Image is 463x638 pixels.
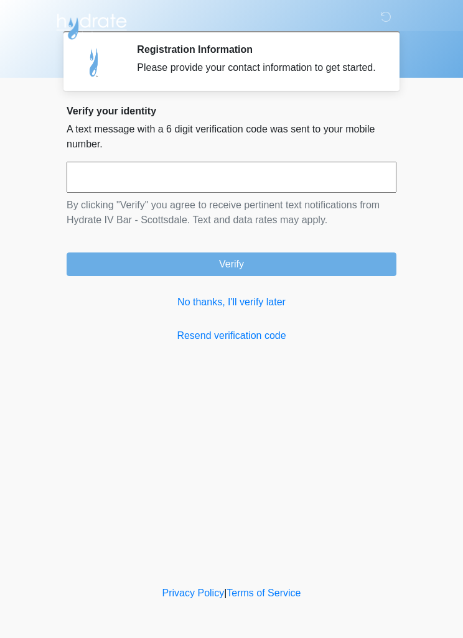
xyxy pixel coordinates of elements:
a: Privacy Policy [162,588,225,598]
h2: Verify your identity [67,105,396,117]
img: Hydrate IV Bar - Scottsdale Logo [54,9,129,40]
img: Agent Avatar [76,44,113,81]
a: No thanks, I'll verify later [67,295,396,310]
a: Terms of Service [227,588,301,598]
a: | [224,588,227,598]
p: A text message with a 6 digit verification code was sent to your mobile number. [67,122,396,152]
a: Resend verification code [67,328,396,343]
div: Please provide your contact information to get started. [137,60,378,75]
button: Verify [67,252,396,276]
p: By clicking "Verify" you agree to receive pertinent text notifications from Hydrate IV Bar - Scot... [67,198,396,228]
